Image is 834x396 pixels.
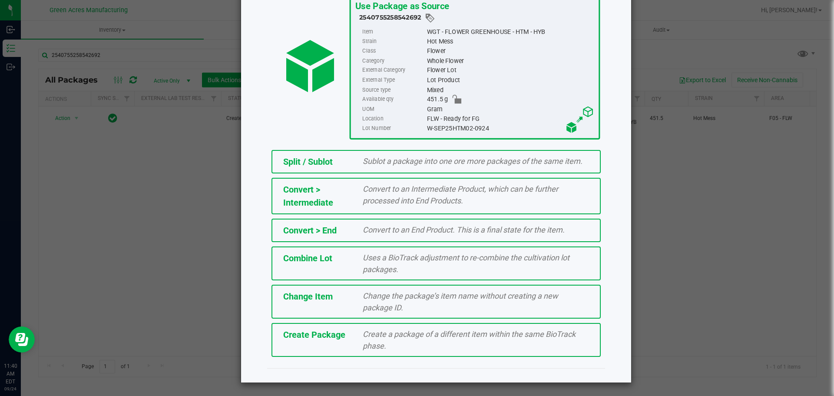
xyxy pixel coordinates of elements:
span: Combine Lot [283,253,332,263]
label: Strain [362,37,425,46]
span: Convert to an Intermediate Product, which can be further processed into End Products. [363,184,558,205]
span: Change the package’s item name without creating a new package ID. [363,291,558,312]
div: WGT - FLOWER GREENHOUSE - HTM - HYB [427,27,594,37]
label: Category [362,56,425,66]
div: Lot Product [427,75,594,85]
span: Create a package of a different item within the same BioTrack phase. [363,329,576,350]
label: Lot Number [362,123,425,133]
label: Class [362,47,425,56]
span: Create Package [283,329,345,340]
span: Convert > Intermediate [283,184,333,208]
span: Convert to an End Product. This is a final state for the item. [363,225,565,234]
span: 451.5 g [427,95,447,104]
label: UOM [362,104,425,114]
span: Use Package as Source [355,0,449,11]
div: Mixed [427,85,594,95]
label: External Type [362,75,425,85]
label: Item [362,27,425,37]
span: Split / Sublot [283,156,333,167]
div: Gram [427,104,594,114]
div: W-SEP25HTM02-0924 [427,123,594,133]
span: Sublot a package into one ore more packages of the same item. [363,156,582,166]
div: Flower [427,47,594,56]
div: 2540755258542692 [359,13,594,23]
span: Change Item [283,291,333,302]
div: Hot Mess [427,37,594,46]
label: External Category [362,66,425,75]
iframe: Resource center [9,326,35,353]
label: Available qty [362,95,425,104]
label: Location [362,114,425,123]
label: Source type [362,85,425,95]
span: Uses a BioTrack adjustment to re-combine the cultivation lot packages. [363,253,569,274]
div: Flower Lot [427,66,594,75]
div: Whole Flower [427,56,594,66]
span: Convert > End [283,225,337,236]
div: FLW - Ready for FG [427,114,594,123]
